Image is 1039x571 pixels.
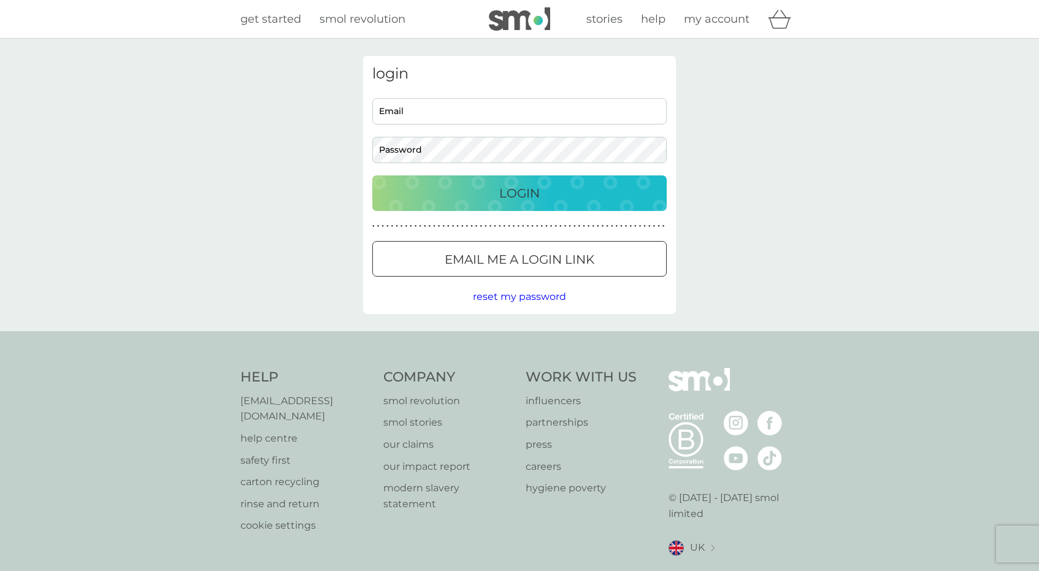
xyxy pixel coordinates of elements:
p: Login [499,183,540,203]
p: ● [494,223,496,229]
a: my account [684,10,750,28]
p: ● [522,223,524,229]
p: ● [480,223,482,229]
p: ● [541,223,543,229]
span: UK [690,540,705,556]
button: reset my password [473,289,566,305]
p: help centre [240,431,371,446]
a: stories [586,10,623,28]
span: my account [684,12,750,26]
p: ● [583,223,585,229]
p: ● [442,223,445,229]
a: cookie settings [240,518,371,534]
h4: Company [383,368,514,387]
a: carton recycling [240,474,371,490]
p: ● [424,223,426,229]
p: ● [504,223,506,229]
p: ● [401,223,403,229]
img: smol [669,368,730,410]
img: select a new location [711,545,715,551]
div: basket [768,7,799,31]
img: visit the smol Youtube page [724,446,748,470]
p: ● [405,223,407,229]
a: smol stories [383,415,514,431]
p: ● [508,223,510,229]
p: ● [447,223,450,229]
p: ● [531,223,534,229]
p: ● [554,223,557,229]
button: Email me a login link [372,241,667,277]
p: ● [466,223,469,229]
a: our impact report [383,459,514,475]
span: help [641,12,665,26]
p: ● [620,223,623,229]
p: ● [429,223,431,229]
span: stories [586,12,623,26]
a: get started [240,10,301,28]
p: ● [536,223,539,229]
p: ● [415,223,417,229]
p: ● [573,223,576,229]
h4: Work With Us [526,368,637,387]
p: ● [499,223,501,229]
p: ● [377,223,380,229]
p: © [DATE] - [DATE] smol limited [669,490,799,521]
p: ● [611,223,613,229]
a: help [641,10,665,28]
a: our claims [383,437,514,453]
p: ● [559,223,562,229]
a: influencers [526,393,637,409]
a: smol revolution [320,10,405,28]
h3: login [372,65,667,83]
p: ● [527,223,529,229]
p: ● [597,223,599,229]
p: safety first [240,453,371,469]
p: ● [653,223,656,229]
p: ● [475,223,478,229]
span: reset my password [473,291,566,302]
p: ● [569,223,571,229]
a: modern slavery statement [383,480,514,512]
p: ● [381,223,384,229]
p: Email me a login link [445,250,594,269]
p: ● [386,223,389,229]
p: ● [545,223,548,229]
p: ● [658,223,660,229]
a: [EMAIL_ADDRESS][DOMAIN_NAME] [240,393,371,424]
img: visit the smol Instagram page [724,411,748,435]
p: ● [616,223,618,229]
p: ● [662,223,665,229]
img: visit the smol Facebook page [757,411,782,435]
h4: Help [240,368,371,387]
p: ● [592,223,594,229]
p: ● [550,223,553,229]
p: ● [606,223,608,229]
p: ● [629,223,632,229]
p: ● [456,223,459,229]
a: partnerships [526,415,637,431]
p: ● [419,223,421,229]
p: ● [643,223,646,229]
a: press [526,437,637,453]
p: ● [391,223,394,229]
p: ● [485,223,487,229]
p: ● [372,223,375,229]
a: hygiene poverty [526,480,637,496]
img: smol [489,7,550,31]
a: careers [526,459,637,475]
a: rinse and return [240,496,371,512]
p: ● [470,223,473,229]
p: ● [438,223,440,229]
p: ● [588,223,590,229]
p: ● [625,223,627,229]
p: ● [639,223,642,229]
p: ● [517,223,519,229]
